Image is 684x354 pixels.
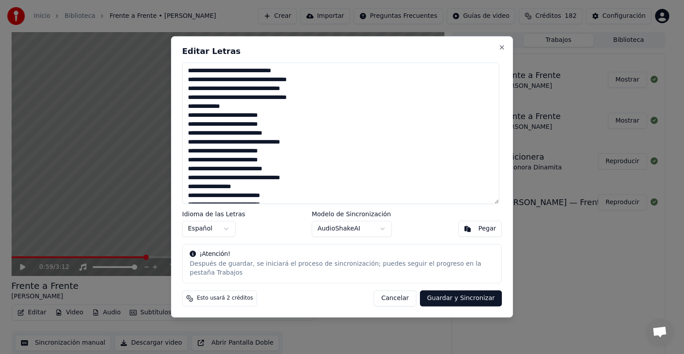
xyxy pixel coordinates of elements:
div: Después de guardar, se iniciará el proceso de sincronización; puedes seguir el progreso en la pes... [190,260,494,278]
button: Guardar y Sincronizar [420,291,502,307]
div: Pegar [478,225,496,234]
span: Esto usará 2 créditos [197,295,253,302]
button: Pegar [458,221,502,237]
label: Idioma de las Letras [182,211,245,218]
h2: Editar Letras [182,47,502,55]
button: Cancelar [374,291,416,307]
label: Modelo de Sincronización [312,211,392,218]
div: ¡Atención! [190,250,494,259]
